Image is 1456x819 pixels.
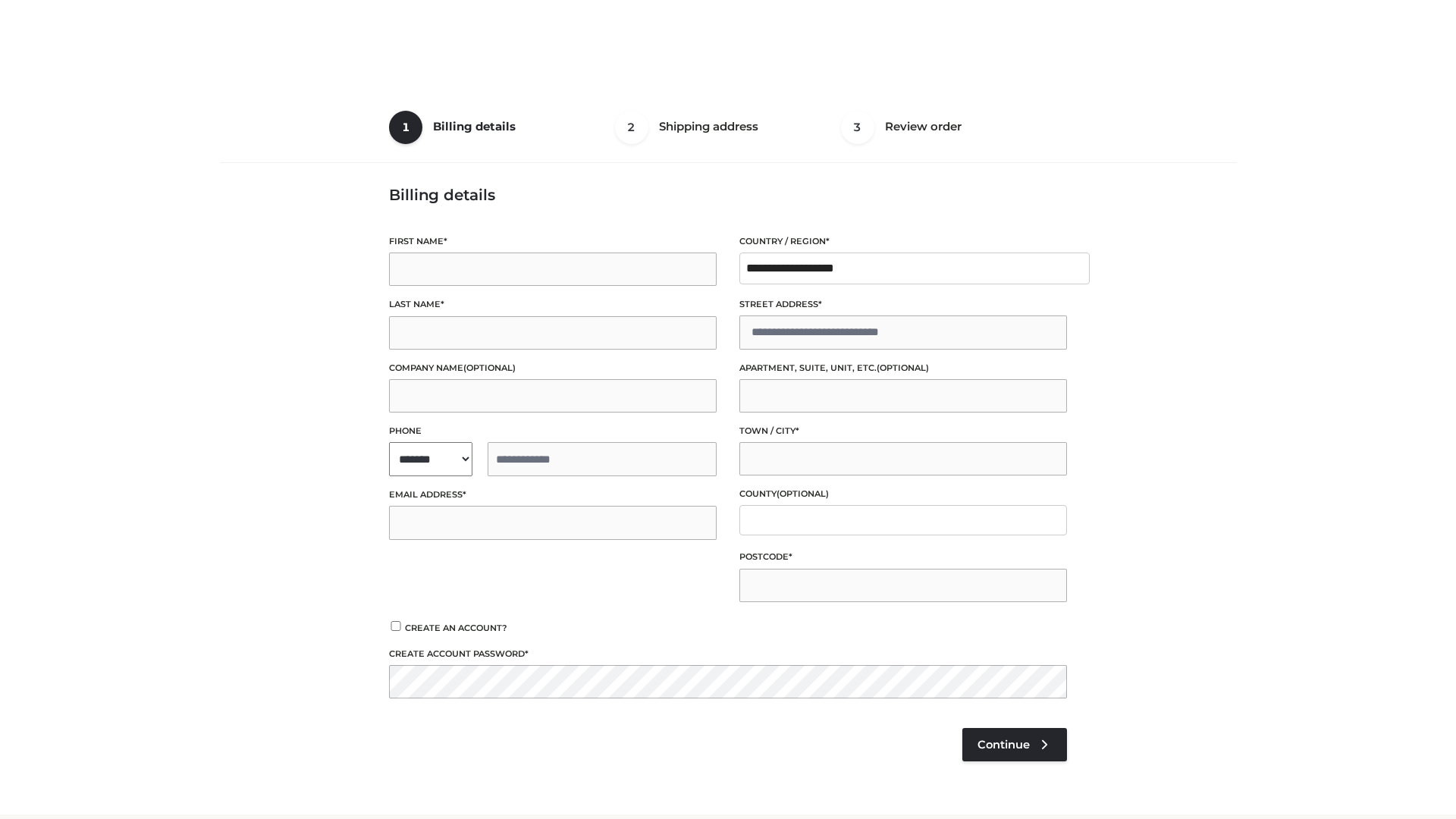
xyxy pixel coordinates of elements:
label: Apartment, suite, unit, etc. [739,361,1067,375]
span: 2 [615,111,648,144]
span: 1 [389,111,422,144]
label: County [739,487,1067,501]
label: Company name [389,361,717,375]
label: Phone [389,424,717,438]
input: Create an account? [389,621,403,631]
span: Create an account? [405,623,507,633]
span: Review order [885,119,962,133]
span: (optional) [777,488,829,499]
label: Last name [389,297,717,312]
label: Town / City [739,424,1067,438]
span: Continue [977,738,1030,752]
span: (optional) [877,362,929,373]
span: Billing details [433,119,516,133]
h3: Billing details [389,186,1067,204]
label: Postcode [739,550,1067,564]
span: 3 [841,111,874,144]
a: Continue [962,728,1067,761]
label: Email address [389,488,717,502]
label: Create account password [389,647,1067,661]
label: Country / Region [739,234,1067,249]
span: Shipping address [659,119,758,133]
label: Street address [739,297,1067,312]
label: First name [389,234,717,249]
span: (optional) [463,362,516,373]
